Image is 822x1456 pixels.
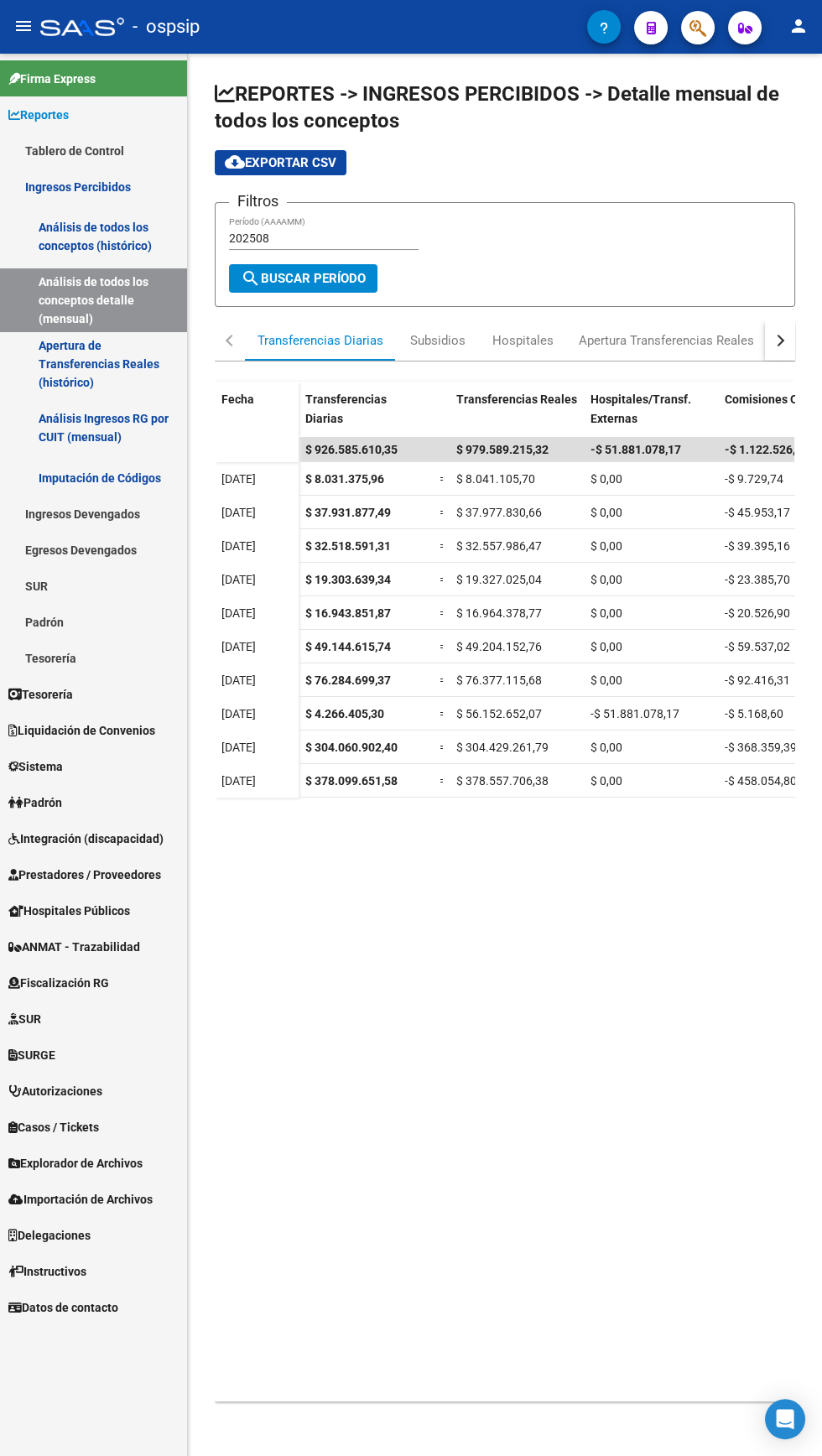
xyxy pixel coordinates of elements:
span: = [440,673,446,687]
mat-icon: person [788,16,809,36]
span: [DATE] [221,573,256,586]
span: $ 76.284.699,37 [305,673,391,687]
span: $ 16.964.378,77 [456,606,542,620]
span: $ 0,00 [590,573,622,586]
span: Exportar CSV [225,155,336,170]
datatable-header-cell: Transferencias Reales [450,382,584,452]
button: Exportar CSV [215,150,346,175]
span: = [440,640,446,653]
span: $ 37.931.877,49 [305,506,391,519]
span: $ 16.943.851,87 [305,606,391,620]
span: -$ 368.359,39 [725,741,797,754]
h3: Filtros [229,190,287,213]
span: $ 56.152.652,07 [456,707,542,720]
span: $ 32.518.591,31 [305,539,391,553]
span: Prestadores / Proveedores [8,866,161,884]
span: [DATE] [221,774,256,788]
button: Buscar Período [229,264,377,293]
span: = [440,606,446,620]
span: Delegaciones [8,1226,91,1245]
span: Sistema [8,757,63,776]
div: Transferencias Diarias [258,331,383,350]
span: $ 76.377.115,68 [456,673,542,687]
span: $ 0,00 [590,506,622,519]
span: Tesorería [8,685,73,704]
span: [DATE] [221,506,256,519]
span: Fecha [221,393,254,406]
span: Liquidación de Convenios [8,721,155,740]
span: Importación de Archivos [8,1190,153,1209]
span: SURGE [8,1046,55,1064]
span: $ 0,00 [590,741,622,754]
span: Datos de contacto [8,1298,118,1317]
span: Transferencias Reales [456,393,577,406]
span: -$ 5.168,60 [725,707,783,720]
span: ANMAT - Trazabilidad [8,938,140,956]
span: = [440,774,446,788]
span: -$ 92.416,31 [725,673,790,687]
span: $ 0,00 [590,539,622,553]
span: $ 0,00 [590,673,622,687]
span: $ 4.266.405,30 [305,707,384,720]
span: [DATE] [221,707,256,720]
span: = [440,539,446,553]
span: $ 8.041.105,70 [456,472,535,486]
span: [DATE] [221,472,256,486]
span: [DATE] [221,539,256,553]
span: = [440,741,446,754]
span: REPORTES -> INGRESOS PERCIBIDOS -> Detalle mensual de todos los conceptos [215,82,779,133]
datatable-header-cell: Fecha [215,382,299,452]
span: Fiscalización RG [8,974,109,992]
span: Autorizaciones [8,1082,102,1100]
span: [DATE] [221,640,256,653]
span: $ 37.977.830,66 [456,506,542,519]
span: = [440,472,446,486]
span: -$ 45.953,17 [725,506,790,519]
span: [DATE] [221,606,256,620]
span: -$ 9.729,74 [725,472,783,486]
span: -$ 20.526,90 [725,606,790,620]
span: $ 19.327.025,04 [456,573,542,586]
mat-icon: cloud_download [225,152,245,172]
span: Explorador de Archivos [8,1154,143,1173]
span: $ 378.099.651,58 [305,774,398,788]
span: SUR [8,1010,41,1028]
div: Apertura Transferencias Reales [579,331,754,350]
span: $ 0,00 [590,606,622,620]
span: $ 378.557.706,38 [456,774,549,788]
span: Reportes [8,106,69,124]
datatable-header-cell: Transferencias Diarias [299,382,433,452]
span: Padrón [8,793,62,812]
span: $ 19.303.639,34 [305,573,391,586]
span: -$ 59.537,02 [725,640,790,653]
span: $ 304.429.261,79 [456,741,549,754]
span: -$ 458.054,80 [725,774,797,788]
span: $ 32.557.986,47 [456,539,542,553]
span: Hospitales Públicos [8,902,130,920]
mat-icon: menu [13,16,34,36]
span: -$ 51.881.078,17 [590,443,681,456]
span: $ 49.144.615,74 [305,640,391,653]
span: Casos / Tickets [8,1118,99,1136]
div: Subsidios [410,331,466,350]
span: $ 8.031.375,96 [305,472,384,486]
mat-icon: search [241,268,261,289]
span: = [440,707,446,720]
span: $ 0,00 [590,640,622,653]
span: = [440,573,446,586]
span: $ 926.585.610,35 [305,443,398,456]
span: $ 0,00 [590,774,622,788]
span: = [440,506,446,519]
span: $ 979.589.215,32 [456,443,549,456]
span: [DATE] [221,673,256,687]
div: Open Intercom Messenger [765,1399,805,1439]
span: -$ 39.395,16 [725,539,790,553]
span: Transferencias Diarias [305,393,387,425]
span: -$ 23.385,70 [725,573,790,586]
span: $ 304.060.902,40 [305,741,398,754]
div: Hospitales [492,331,554,350]
span: [DATE] [221,741,256,754]
span: Buscar Período [241,271,366,286]
span: -$ 51.881.078,17 [590,707,679,720]
span: $ 49.204.152,76 [456,640,542,653]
